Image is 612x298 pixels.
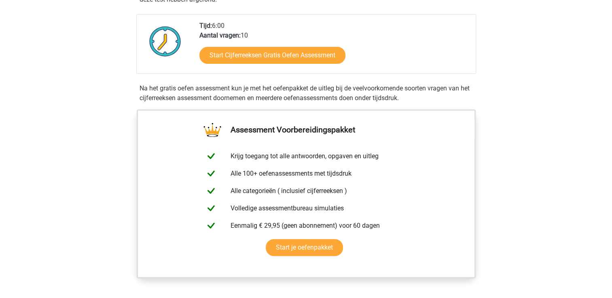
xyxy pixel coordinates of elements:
[266,239,343,256] a: Start je oefenpakket
[199,22,212,29] b: Tijd:
[199,31,241,39] b: Aantal vragen:
[136,84,476,103] div: Na het gratis oefen assessment kun je met het oefenpakket de uitleg bij de veelvoorkomende soorte...
[193,21,475,73] div: 6:00 10
[145,21,186,61] img: Klok
[199,47,345,64] a: Start Cijferreeksen Gratis Oefen Assessment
